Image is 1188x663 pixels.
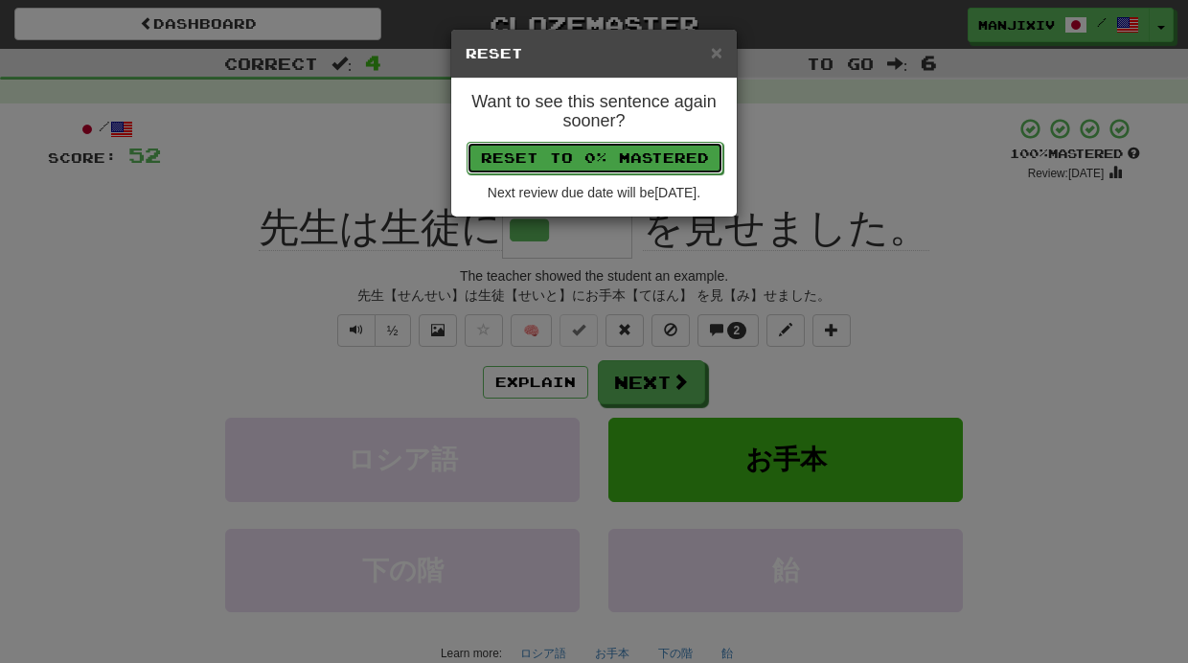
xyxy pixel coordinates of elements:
h5: Reset [466,44,722,63]
button: Reset to 0% Mastered [467,142,723,174]
span: × [711,41,722,63]
div: Next review due date will be [DATE] . [466,183,722,202]
h4: Want to see this sentence again sooner? [466,93,722,131]
button: Close [711,42,722,62]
